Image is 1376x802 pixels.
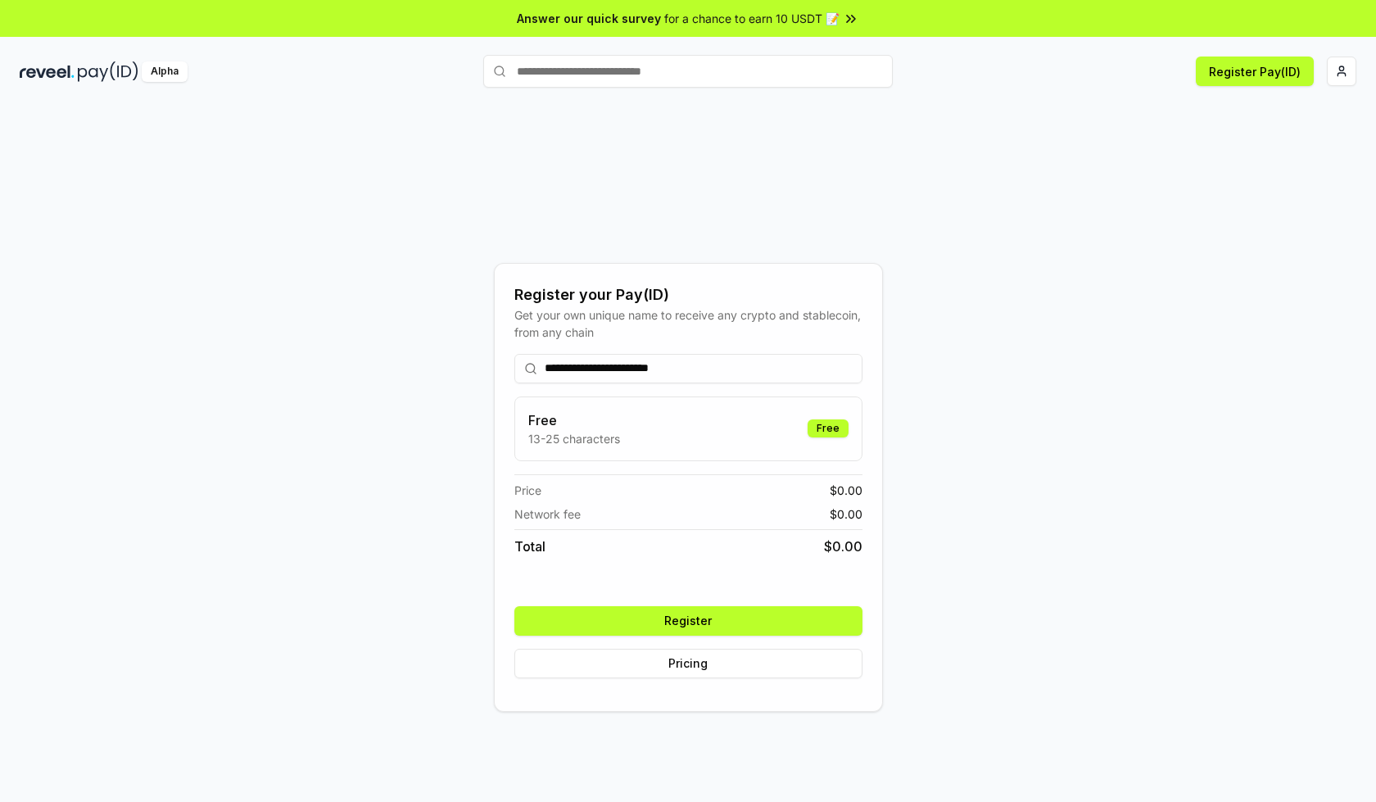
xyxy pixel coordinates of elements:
div: Register your Pay(ID) [514,283,862,306]
span: Price [514,482,541,499]
div: Get your own unique name to receive any crypto and stablecoin, from any chain [514,306,862,341]
button: Pricing [514,649,862,678]
img: pay_id [78,61,138,82]
div: Free [808,419,849,437]
span: $ 0.00 [824,537,862,556]
span: Total [514,537,545,556]
div: Alpha [142,61,188,82]
p: 13-25 characters [528,430,620,447]
span: Answer our quick survey [517,10,661,27]
img: reveel_dark [20,61,75,82]
span: $ 0.00 [830,482,862,499]
span: Network fee [514,505,581,523]
button: Register [514,606,862,636]
span: for a chance to earn 10 USDT 📝 [664,10,840,27]
h3: Free [528,410,620,430]
button: Register Pay(ID) [1196,57,1314,86]
span: $ 0.00 [830,505,862,523]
